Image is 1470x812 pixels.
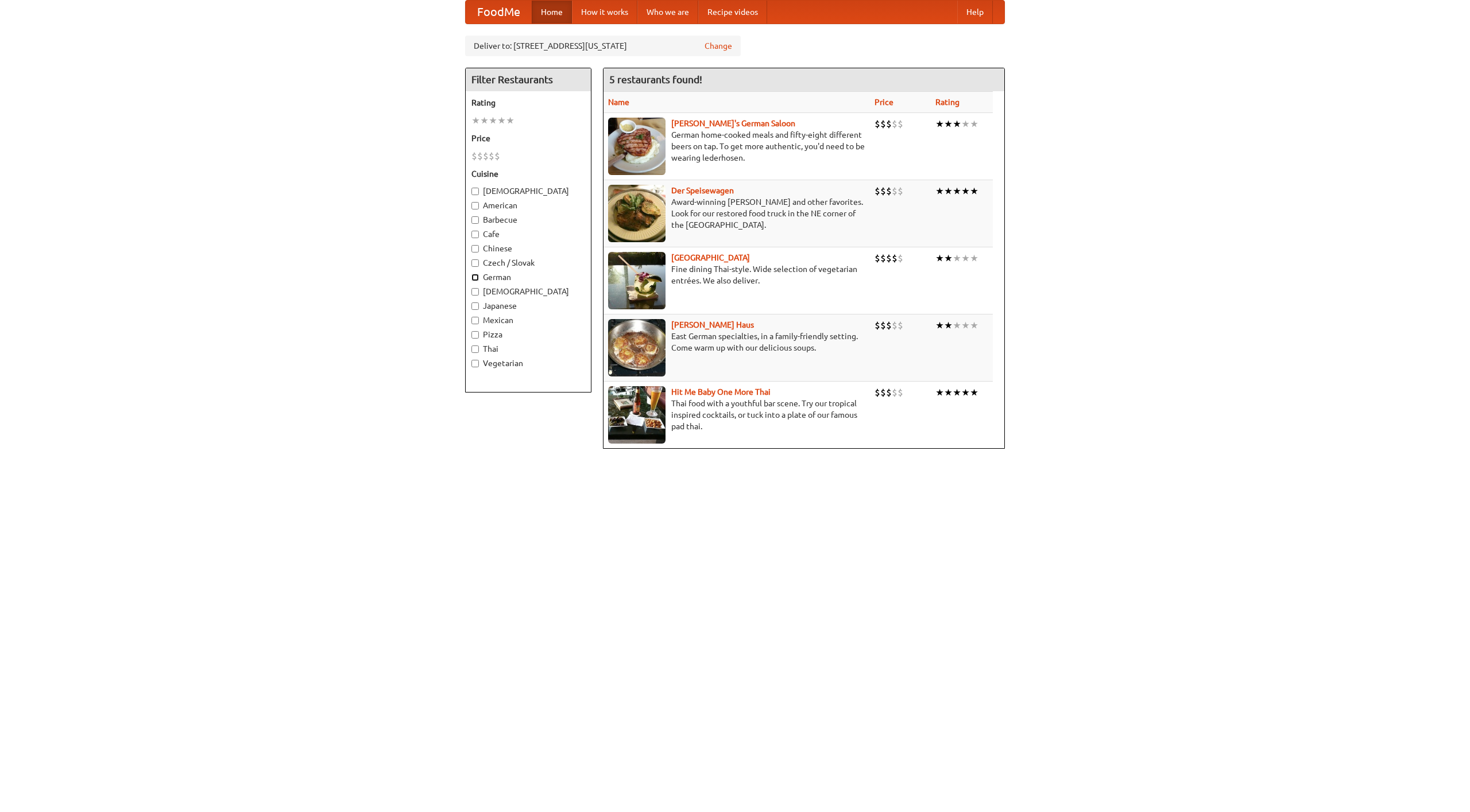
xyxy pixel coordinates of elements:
img: kohlhaus.jpg [608,319,666,376]
li: ★ [970,252,978,265]
li: $ [892,252,898,265]
a: Name [608,98,629,107]
a: [PERSON_NAME]'s German Saloon [671,119,795,128]
li: $ [898,319,903,332]
label: American [471,200,585,211]
li: $ [898,185,903,197]
label: [DEMOGRAPHIC_DATA] [471,185,585,197]
li: $ [898,252,903,265]
p: East German specialties, in a family-friendly setting. Come warm up with our delicious soups. [608,331,865,353]
li: ★ [506,114,514,127]
h5: Rating [471,97,585,108]
label: Vegetarian [471,358,585,369]
h4: Filter Restaurants [466,68,591,91]
li: ★ [970,319,978,332]
li: ★ [953,319,961,332]
p: Thai food with a youthful bar scene. Try our tropical inspired cocktails, or tuck into a plate of... [608,398,865,432]
li: $ [892,319,898,332]
a: FoodMe [466,1,532,24]
img: esthers.jpg [608,118,666,175]
li: $ [880,185,886,197]
li: $ [494,150,500,162]
li: ★ [970,118,978,130]
li: $ [477,150,483,162]
li: ★ [961,386,970,399]
li: $ [886,386,892,399]
li: $ [880,386,886,399]
li: $ [898,118,903,130]
h5: Cuisine [471,168,585,180]
li: $ [886,252,892,265]
li: ★ [480,114,489,127]
li: $ [880,118,886,130]
li: ★ [944,319,953,332]
a: Who we are [637,1,698,24]
li: ★ [953,252,961,265]
a: Rating [935,98,960,107]
li: ★ [953,118,961,130]
li: ★ [953,386,961,399]
li: ★ [961,118,970,130]
a: Der Speisewagen [671,186,734,195]
li: $ [489,150,494,162]
li: ★ [970,185,978,197]
input: Mexican [471,317,479,324]
label: Mexican [471,314,585,326]
img: satay.jpg [608,252,666,309]
li: $ [875,185,880,197]
label: [DEMOGRAPHIC_DATA] [471,286,585,297]
label: Cafe [471,228,585,240]
input: Vegetarian [471,360,479,367]
input: Cafe [471,231,479,238]
img: speisewagen.jpg [608,185,666,242]
li: ★ [935,185,944,197]
label: Japanese [471,300,585,312]
a: Hit Me Baby One More Thai [671,387,771,397]
li: $ [892,118,898,130]
p: Award-winning [PERSON_NAME] and other favorites. Look for our restored food truck in the NE corne... [608,196,865,231]
li: ★ [961,252,970,265]
input: Czech / Slovak [471,259,479,267]
label: Chinese [471,243,585,254]
li: ★ [944,118,953,130]
li: $ [875,319,880,332]
a: Price [875,98,893,107]
li: ★ [970,386,978,399]
li: ★ [935,319,944,332]
h5: Price [471,133,585,144]
b: [PERSON_NAME] Haus [671,320,754,329]
li: ★ [944,252,953,265]
li: $ [892,386,898,399]
input: [DEMOGRAPHIC_DATA] [471,188,479,195]
li: $ [886,319,892,332]
li: $ [892,185,898,197]
li: ★ [471,114,480,127]
li: $ [898,386,903,399]
label: German [471,271,585,283]
label: Pizza [471,329,585,340]
p: Fine dining Thai-style. Wide selection of vegetarian entrées. We also deliver. [608,263,865,286]
li: $ [875,118,880,130]
li: ★ [935,252,944,265]
li: $ [886,185,892,197]
input: Japanese [471,302,479,310]
input: Chinese [471,245,479,252]
input: American [471,202,479,209]
li: ★ [935,118,944,130]
input: [DEMOGRAPHIC_DATA] [471,288,479,296]
a: How it works [572,1,637,24]
label: Thai [471,343,585,355]
li: ★ [953,185,961,197]
input: German [471,274,479,281]
input: Thai [471,345,479,353]
img: babythai.jpg [608,386,666,444]
li: ★ [935,386,944,399]
li: ★ [944,185,953,197]
li: $ [471,150,477,162]
li: $ [880,319,886,332]
li: ★ [961,185,970,197]
a: Home [532,1,572,24]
